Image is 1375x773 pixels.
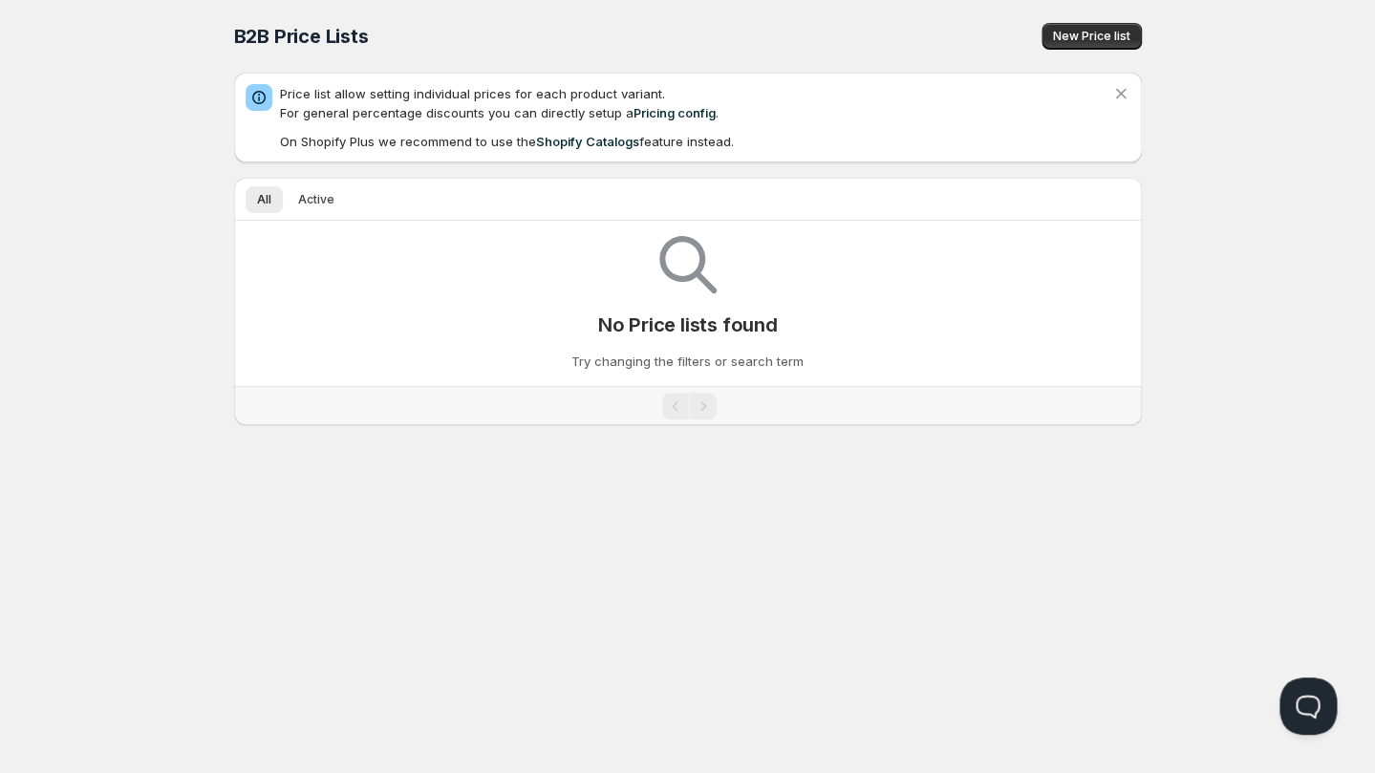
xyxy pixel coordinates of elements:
button: Dismiss notification [1107,80,1134,107]
span: B2B Price Lists [234,25,369,48]
p: No Price lists found [597,313,777,336]
span: Active [298,192,334,207]
p: Price list allow setting individual prices for each product variant. For general percentage disco... [280,84,1111,122]
nav: Pagination [234,386,1142,425]
img: Empty search results [659,236,717,293]
span: New Price list [1053,29,1130,44]
p: Try changing the filters or search term [571,352,804,371]
a: Pricing config [634,105,716,120]
span: All [257,192,271,207]
iframe: Help Scout Beacon - Open [1279,677,1337,735]
a: Shopify Catalogs [536,134,639,149]
button: New Price list [1042,23,1142,50]
p: On Shopify Plus we recommend to use the feature instead. [280,132,1111,151]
